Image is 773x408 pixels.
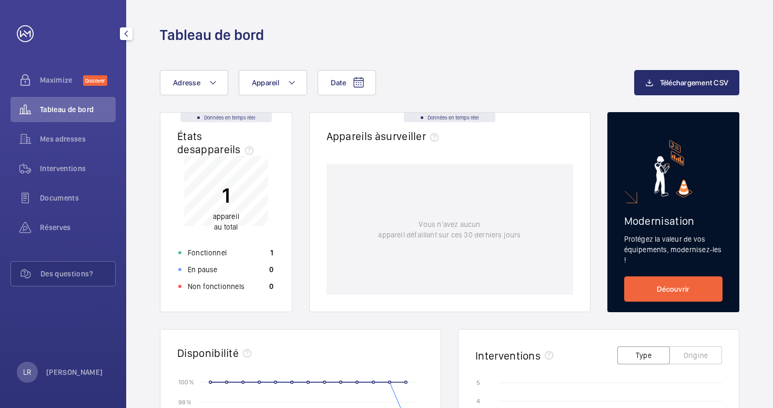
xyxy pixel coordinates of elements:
p: 0 [269,281,273,292]
span: Date [331,78,346,87]
span: Maximize [40,75,83,85]
h1: Tableau de bord [160,25,264,45]
text: 100 % [178,378,194,385]
span: Documents [40,193,116,203]
p: Vous n'avez aucun appareil défaillant sur ces 30 derniers jours [378,219,521,240]
a: Découvrir [624,276,723,302]
button: Origine [669,346,722,364]
span: surveiller [381,130,443,143]
p: 1 [270,247,273,258]
h2: États des [177,130,258,156]
text: 98 % [178,399,191,406]
button: Appareil [239,70,307,95]
button: Type [617,346,670,364]
span: Tableau de bord [40,104,116,115]
span: Adresse [173,78,200,87]
span: Interventions [40,163,116,174]
h2: Disponibilité [177,346,239,360]
p: au total [213,211,239,232]
span: appareil [213,212,239,221]
div: Données en temps réel [180,113,272,122]
span: Mes adresses [40,134,116,144]
p: LR [23,367,31,377]
text: 4 [476,397,480,405]
p: Non fonctionnels [188,281,245,292]
text: 5 [476,379,480,386]
button: Adresse [160,70,228,95]
button: Date [318,70,376,95]
p: Protégez la valeur de vos équipements, modernisez-les ! [624,234,723,265]
span: Téléchargement CSV [660,78,729,87]
span: Discover [83,75,107,86]
span: Des questions? [40,268,115,279]
p: Fonctionnel [188,247,227,258]
span: Appareil [252,78,279,87]
p: En pause [188,264,217,275]
button: Téléchargement CSV [634,70,740,95]
h2: Modernisation [624,214,723,227]
h2: Appareils à [327,130,443,143]
span: Réserves [40,222,116,233]
p: 1 [213,182,239,208]
div: Données en temps réel [404,113,495,122]
p: 0 [269,264,273,275]
p: [PERSON_NAME] [46,367,103,377]
h2: Interventions [475,349,541,362]
span: appareils [195,143,258,156]
img: marketing-card.svg [654,140,693,197]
